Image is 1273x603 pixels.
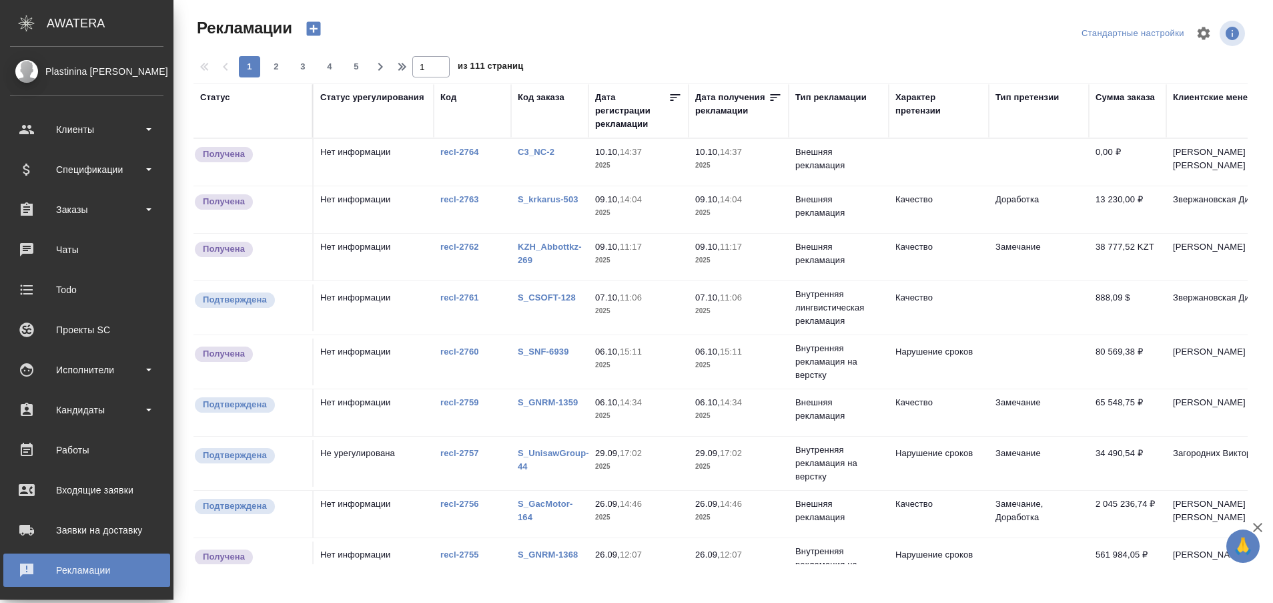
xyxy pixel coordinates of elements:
[695,194,720,204] p: 09.10,
[595,147,620,157] p: 10.10,
[320,91,424,104] div: Статус урегулирования
[595,550,620,560] p: 26.09,
[1089,440,1166,487] td: 34 490,54 ₽
[595,292,620,303] p: 07.10,
[3,273,170,307] a: Todo
[595,242,620,252] p: 09.10,
[620,292,642,303] p: 11:06
[314,440,434,487] td: Не урегулирована
[440,499,479,509] a: recl-2756
[695,448,720,458] p: 29.09,
[203,398,267,411] p: Подтверждена
[620,242,642,252] p: 11:17
[1096,91,1155,104] div: Сумма заказа
[518,499,572,522] a: S_GacMotor-164
[314,186,434,233] td: Нет информации
[203,195,245,208] p: Получена
[314,284,434,331] td: Нет информации
[1089,234,1166,280] td: 38 777,52 KZT
[695,550,720,560] p: 26.09,
[266,60,287,73] span: 2
[889,542,989,588] td: Нарушение сроков
[314,389,434,436] td: Нет информации
[10,360,163,380] div: Исполнители
[440,292,479,303] a: recl-2761
[314,339,434,385] td: Нет информации
[1089,284,1166,331] td: 888,09 $
[10,200,163,220] div: Заказы
[895,91,982,118] div: Характер претензии
[620,448,642,458] p: 17:02
[292,60,314,73] span: 3
[518,194,578,204] a: S_krkarus-503
[695,511,782,524] p: 2025
[440,91,456,104] div: Код
[193,17,292,39] span: Рекламации
[795,91,867,104] div: Тип рекламации
[720,499,742,509] p: 14:46
[3,313,170,347] a: Проекты SC
[47,10,173,37] div: AWATERA
[10,160,163,180] div: Спецификации
[10,520,163,540] div: Заявки на доставку
[346,56,367,77] button: 5
[695,460,782,473] p: 2025
[720,347,742,357] p: 15:11
[789,437,889,490] td: Внутренняя рекламация на верстку
[10,480,163,500] div: Входящие заявки
[10,320,163,340] div: Проекты SC
[314,234,434,280] td: Нет информации
[1078,23,1188,44] div: split button
[889,234,989,280] td: Качество
[595,448,620,458] p: 29.09,
[266,56,287,77] button: 2
[203,449,267,462] p: Подтверждена
[789,281,889,335] td: Внутренняя лингвистическая рекламация
[458,58,523,77] span: из 111 страниц
[620,147,642,157] p: 14:37
[789,234,889,280] td: Внешняя рекламация
[789,186,889,233] td: Внешняя рекламация
[989,186,1089,233] td: Доработка
[695,305,782,318] p: 2025
[889,440,989,487] td: Нарушение сроков
[3,233,170,266] a: Чаты
[695,397,720,407] p: 06.10,
[440,242,479,252] a: recl-2762
[1089,139,1166,186] td: 0,00 ₽
[3,554,170,587] a: Рекламации
[595,397,620,407] p: 06.10,
[720,147,742,157] p: 14:37
[440,347,479,357] a: recl-2760
[518,448,589,471] a: S_UnisawGroup-44
[595,499,620,509] p: 26.09,
[620,347,642,357] p: 15:11
[518,91,564,104] div: Код заказа
[10,560,163,580] div: Рекламации
[1089,389,1166,436] td: 65 548,75 ₽
[889,339,989,385] td: Нарушение сроков
[319,60,340,73] span: 4
[595,359,682,372] p: 2025
[1089,186,1166,233] td: 13 230,00 ₽
[1226,530,1260,563] button: 🙏
[292,56,314,77] button: 3
[695,147,720,157] p: 10.10,
[440,147,479,157] a: recl-2764
[440,448,479,458] a: recl-2757
[203,148,245,161] p: Получена
[595,347,620,357] p: 06.10,
[720,448,742,458] p: 17:02
[518,147,554,157] a: C3_NC-2
[989,440,1089,487] td: Замечание
[720,292,742,303] p: 11:06
[789,389,889,436] td: Внешняя рекламация
[789,491,889,538] td: Внешняя рекламация
[695,254,782,267] p: 2025
[889,284,989,331] td: Качество
[1089,542,1166,588] td: 561 984,05 ₽
[789,538,889,592] td: Внутренняя рекламация на верстку
[3,514,170,547] a: Заявки на доставку
[314,542,434,588] td: Нет информации
[595,511,682,524] p: 2025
